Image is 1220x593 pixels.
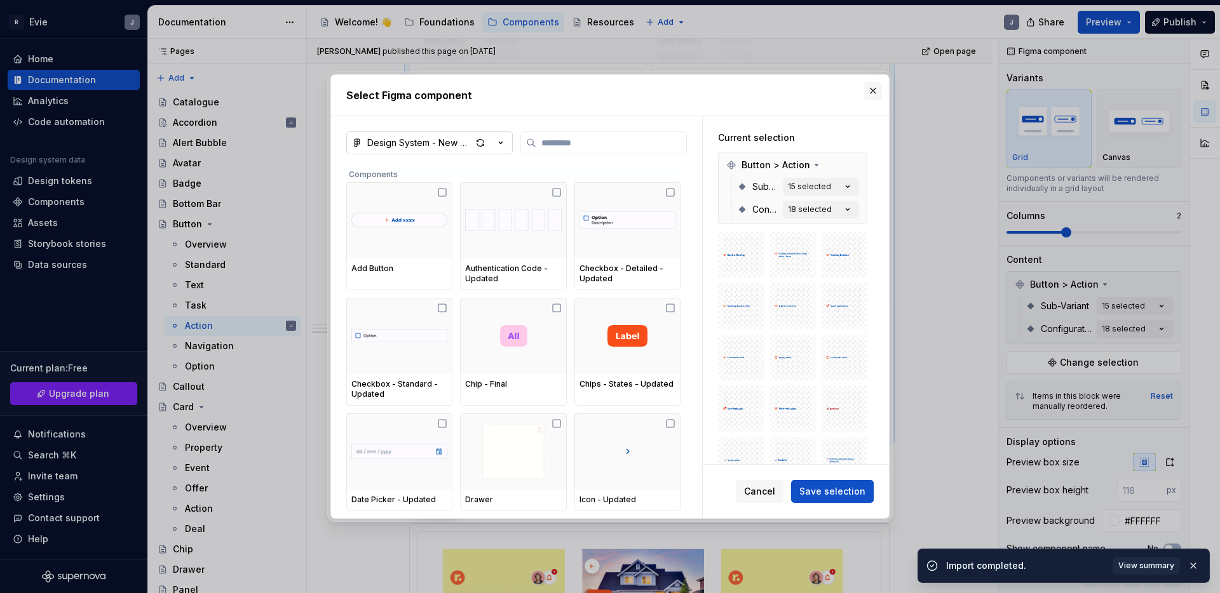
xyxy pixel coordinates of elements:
[752,180,778,193] span: Sub-Variant
[367,137,471,149] div: Design System - New Tokens - Renters App
[718,131,867,144] div: Current selection
[1113,557,1180,575] button: View summary
[752,203,778,216] span: Configuration
[799,485,865,498] span: Save selection
[744,485,775,498] span: Cancel
[346,88,874,103] h2: Select Figma component
[346,131,513,154] button: Design System - New Tokens - Renters App
[579,379,675,389] div: Chips - States - Updated
[1118,561,1174,571] span: View summary
[788,204,832,215] div: 18 selected
[351,379,447,399] div: Checkbox - Standard - Updated
[351,263,447,274] div: Add Button
[788,182,831,192] div: 15 selected
[946,559,1105,572] div: Import completed.
[579,495,675,505] div: Icon - Updated
[346,162,681,182] div: Components
[783,201,859,218] button: 18 selected
[721,155,864,175] div: Button > Action
[465,379,561,389] div: Chip - Final
[791,480,874,503] button: Save selection
[351,495,447,505] div: Date Picker - Updated
[742,159,810,171] span: Button > Action
[579,263,675,284] div: Checkbox - Detailed - Updated
[783,178,859,196] button: 15 selected
[465,495,561,505] div: Drawer
[736,480,783,503] button: Cancel
[465,263,561,284] div: Authentication Code - Updated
